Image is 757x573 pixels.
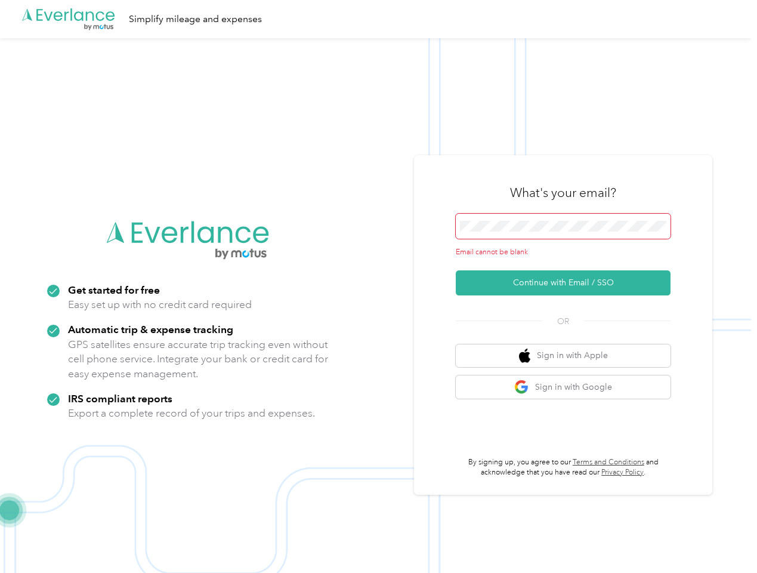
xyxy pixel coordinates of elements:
strong: IRS compliant reports [68,392,172,405]
button: google logoSign in with Google [456,375,671,399]
img: google logo [514,380,529,395]
p: Easy set up with no credit card required [68,297,252,312]
button: Continue with Email / SSO [456,270,671,295]
p: GPS satellites ensure accurate trip tracking even without cell phone service. Integrate your bank... [68,337,329,381]
strong: Automatic trip & expense tracking [68,323,233,335]
p: Export a complete record of your trips and expenses. [68,406,315,421]
div: Email cannot be blank [456,247,671,258]
strong: Get started for free [68,284,160,296]
img: apple logo [519,349,531,363]
div: Simplify mileage and expenses [129,12,262,27]
span: OR [542,315,584,328]
button: apple logoSign in with Apple [456,344,671,368]
a: Terms and Conditions [573,458,644,467]
a: Privacy Policy [601,468,644,477]
p: By signing up, you agree to our and acknowledge that you have read our . [456,457,671,478]
h3: What's your email? [510,184,616,201]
